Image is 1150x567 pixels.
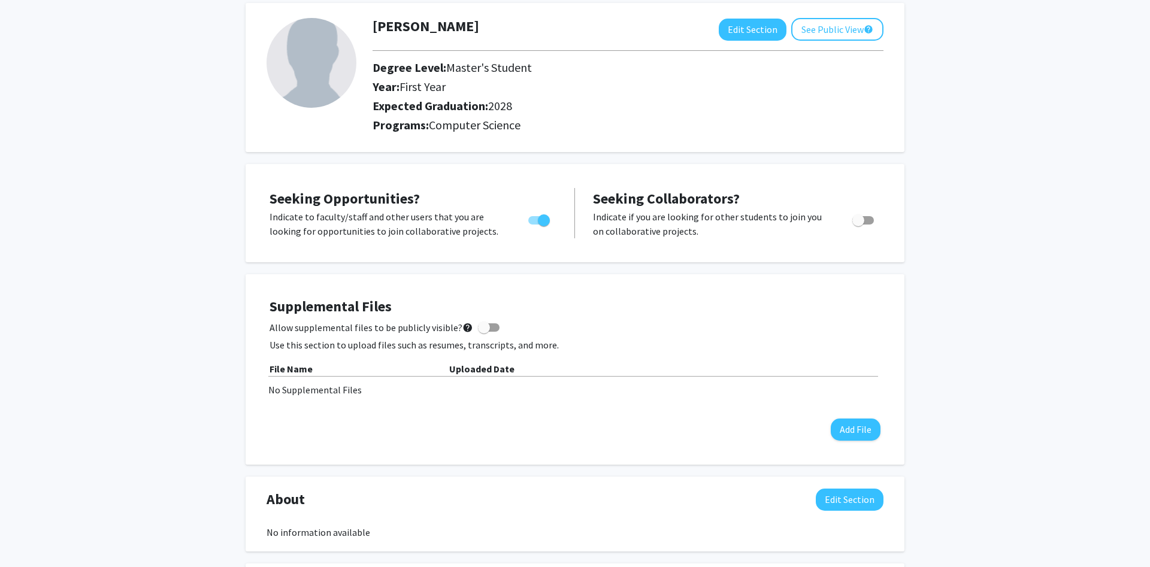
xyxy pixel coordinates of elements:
[488,98,512,113] span: 2028
[719,19,786,41] button: Edit Section
[9,513,51,558] iframe: Chat
[267,525,883,539] div: No information available
[267,489,305,510] span: About
[373,60,780,75] h2: Degree Level:
[270,363,313,375] b: File Name
[848,210,880,228] div: Toggle
[270,189,420,208] span: Seeking Opportunities?
[373,80,780,94] h2: Year:
[268,383,882,397] div: No Supplemental Files
[791,18,883,41] button: See Public View
[270,210,506,238] p: Indicate to faculty/staff and other users that you are looking for opportunities to join collabor...
[523,210,556,228] div: Toggle
[831,419,880,441] button: Add File
[373,118,883,132] h2: Programs:
[373,99,780,113] h2: Expected Graduation:
[446,60,532,75] span: Master's Student
[429,117,520,132] span: Computer Science
[864,22,873,37] mat-icon: help
[593,210,830,238] p: Indicate if you are looking for other students to join you on collaborative projects.
[267,18,356,108] img: Profile Picture
[400,79,446,94] span: First Year
[373,18,479,35] h1: [PERSON_NAME]
[270,320,473,335] span: Allow supplemental files to be publicly visible?
[270,298,880,316] h4: Supplemental Files
[449,363,515,375] b: Uploaded Date
[462,320,473,335] mat-icon: help
[816,489,883,511] button: Edit About
[593,189,740,208] span: Seeking Collaborators?
[270,338,880,352] p: Use this section to upload files such as resumes, transcripts, and more.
